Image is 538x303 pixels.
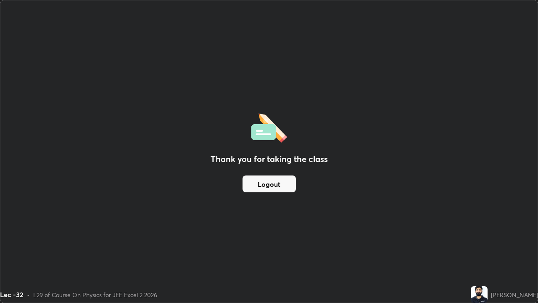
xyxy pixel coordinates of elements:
div: • [27,290,30,299]
h2: Thank you for taking the class [211,153,328,165]
button: Logout [243,175,296,192]
img: 2349b454c6bd44f8ab76db58f7b727f7.jpg [471,286,488,303]
img: offlineFeedback.1438e8b3.svg [251,111,287,143]
div: L29 of Course On Physics for JEE Excel 2 2026 [33,290,157,299]
div: [PERSON_NAME] [491,290,538,299]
